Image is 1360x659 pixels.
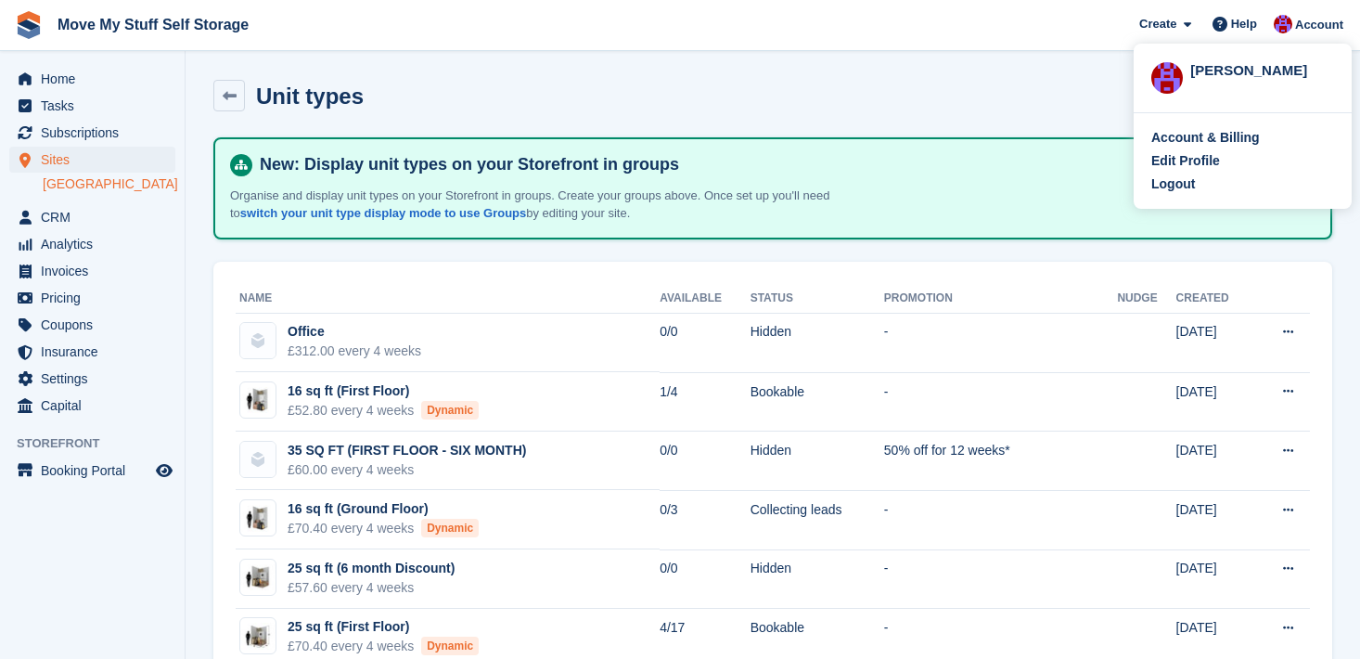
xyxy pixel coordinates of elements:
div: 16 sq ft (First Floor) [288,381,479,401]
a: menu [9,339,175,365]
div: Office [288,322,421,342]
span: Pricing [41,285,152,311]
td: [DATE] [1176,432,1253,491]
a: Edit Profile [1151,151,1334,171]
th: Created [1176,284,1253,314]
p: Organise and display unit types on your Storefront in groups. Create your groups above. Once set ... [230,187,879,223]
img: 25-sqft-unit%20(3).jpg [240,564,276,591]
img: Carrie Machin [1151,62,1183,94]
div: Dynamic [421,637,479,655]
a: Account & Billing [1151,128,1334,148]
div: Edit Profile [1151,151,1220,171]
span: Booking Portal [41,458,152,484]
a: Preview store [153,459,175,482]
td: Hidden [751,549,884,609]
a: menu [9,458,175,484]
td: - [884,372,1118,432]
th: Promotion [884,284,1118,314]
a: menu [9,204,175,230]
td: Hidden [751,432,884,491]
th: Status [751,284,884,314]
img: stora-icon-8386f47178a22dfd0bd8f6a31ec36ba5ce8667c1dd55bd0f319d3a0aa187defe.svg [15,11,43,39]
td: 0/0 [660,432,751,491]
div: 25 sq ft (First Floor) [288,617,479,637]
span: Analytics [41,231,152,257]
div: Account & Billing [1151,128,1260,148]
div: Dynamic [421,519,479,537]
a: menu [9,366,175,392]
div: £52.80 every 4 weeks [288,401,479,420]
div: 25 sq ft (6 month Discount) [288,559,455,578]
div: £70.40 every 4 weeks [288,637,479,656]
span: Home [41,66,152,92]
a: menu [9,93,175,119]
a: Move My Stuff Self Storage [50,9,256,40]
a: menu [9,312,175,338]
div: £60.00 every 4 weeks [288,460,526,480]
div: Dynamic [421,401,479,420]
a: menu [9,120,175,146]
a: menu [9,258,175,284]
td: [DATE] [1176,549,1253,609]
td: - [884,490,1118,549]
span: Insurance [41,339,152,365]
td: [DATE] [1176,313,1253,372]
span: Storefront [17,434,185,453]
td: 0/3 [660,490,751,549]
div: £312.00 every 4 weeks [288,342,421,361]
span: Tasks [41,93,152,119]
a: Logout [1151,174,1334,194]
th: Available [660,284,751,314]
span: Coupons [41,312,152,338]
td: 50% off for 12 weeks* [884,432,1118,491]
img: 15-sqft-unit.jpg [240,387,276,414]
span: Account [1295,16,1343,34]
span: Invoices [41,258,152,284]
img: 15-sqft-unit.jpg [240,505,276,532]
a: menu [9,285,175,311]
img: Carrie Machin [1274,15,1292,33]
td: 1/4 [660,372,751,432]
td: 0/0 [660,549,751,609]
div: [PERSON_NAME] [1190,60,1334,77]
td: - [884,313,1118,372]
span: Capital [41,393,152,419]
a: menu [9,393,175,419]
div: £57.60 every 4 weeks [288,578,455,598]
div: Logout [1151,174,1195,194]
th: Nudge [1117,284,1175,314]
div: 35 SQ FT (FIRST FLOOR - SIX MONTH) [288,441,526,460]
a: menu [9,66,175,92]
th: Name [236,284,660,314]
span: CRM [41,204,152,230]
td: 0/0 [660,313,751,372]
h4: New: Display unit types on your Storefront in groups [252,154,1315,175]
h2: Unit types [256,84,364,109]
a: menu [9,231,175,257]
td: Hidden [751,313,884,372]
td: - [884,549,1118,609]
div: £70.40 every 4 weeks [288,519,479,538]
span: Settings [41,366,152,392]
td: [DATE] [1176,490,1253,549]
td: Collecting leads [751,490,884,549]
div: 16 sq ft (Ground Floor) [288,499,479,519]
a: menu [9,147,175,173]
td: Bookable [751,372,884,432]
img: 25.jpg [240,623,276,650]
span: Help [1231,15,1257,33]
span: Subscriptions [41,120,152,146]
a: [GEOGRAPHIC_DATA] [43,175,175,193]
span: Create [1139,15,1176,33]
td: [DATE] [1176,372,1253,432]
img: blank-unit-type-icon-ffbac7b88ba66c5e286b0e438baccc4b9c83835d4c34f86887a83fc20ec27e7b.svg [240,442,276,477]
span: Sites [41,147,152,173]
img: blank-unit-type-icon-ffbac7b88ba66c5e286b0e438baccc4b9c83835d4c34f86887a83fc20ec27e7b.svg [240,323,276,358]
a: switch your unit type display mode to use Groups [240,206,526,220]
